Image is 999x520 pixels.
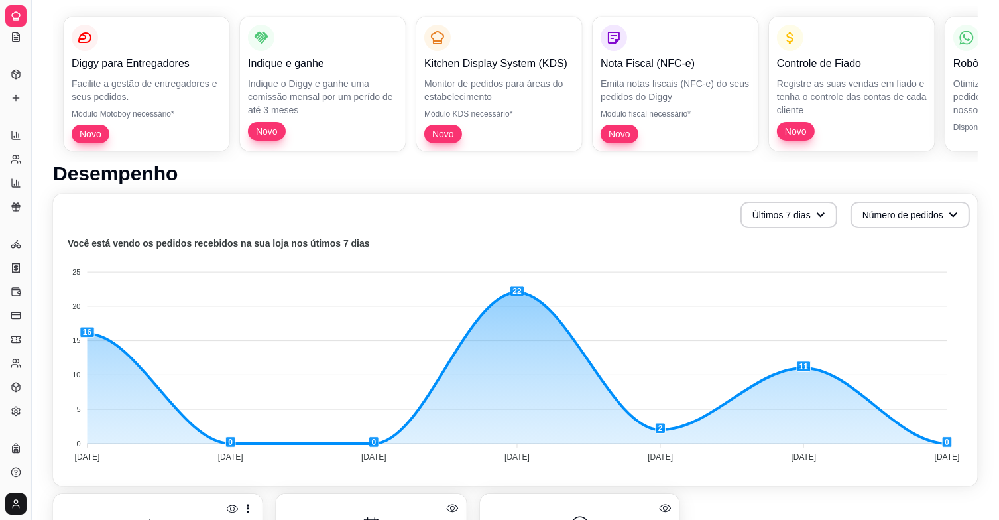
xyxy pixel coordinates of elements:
p: Módulo Motoboy necessário* [72,109,221,119]
tspan: 15 [72,336,80,344]
p: Módulo KDS necessário* [424,109,574,119]
span: Novo [74,127,107,141]
p: Indique o Diggy e ganhe uma comissão mensal por um perído de até 3 meses [248,77,398,117]
p: Controle de Fiado [777,56,927,72]
button: Kitchen Display System (KDS)Monitor de pedidos para áreas do estabelecimentoMódulo KDS necessário... [416,17,582,151]
p: Kitchen Display System (KDS) [424,56,574,72]
p: Indique e ganhe [248,56,398,72]
button: Diggy para EntregadoresFacilite a gestão de entregadores e seus pedidos.Módulo Motoboy necessário... [64,17,229,151]
p: Facilite a gestão de entregadores e seus pedidos. [72,77,221,103]
span: Novo [603,127,636,141]
span: Novo [427,127,459,141]
tspan: [DATE] [361,452,386,462]
tspan: [DATE] [648,452,673,462]
tspan: [DATE] [504,452,530,462]
tspan: [DATE] [935,452,960,462]
p: Monitor de pedidos para áreas do estabelecimento [424,77,574,103]
span: Novo [780,125,812,138]
tspan: 25 [72,268,80,276]
tspan: [DATE] [218,452,243,462]
button: Controle de FiadoRegistre as suas vendas em fiado e tenha o controle das contas de cada clienteNovo [769,17,935,151]
p: Nota Fiscal (NFC-e) [601,56,750,72]
button: Nota Fiscal (NFC-e)Emita notas fiscais (NFC-e) do seus pedidos do DiggyMódulo fiscal necessário*Novo [593,17,758,151]
tspan: [DATE] [792,452,817,462]
p: Registre as suas vendas em fiado e tenha o controle das contas de cada cliente [777,77,927,117]
h1: Desempenho [53,162,978,186]
button: Número de pedidos [851,202,970,228]
tspan: 0 [76,440,80,448]
button: Últimos 7 dias [740,202,837,228]
tspan: 20 [72,302,80,310]
p: Diggy para Entregadores [72,56,221,72]
button: Indique e ganheIndique o Diggy e ganhe uma comissão mensal por um perído de até 3 mesesNovo [240,17,406,151]
text: Você está vendo os pedidos recebidos na sua loja nos útimos 7 dias [68,239,370,249]
p: Emita notas fiscais (NFC-e) do seus pedidos do Diggy [601,77,750,103]
tspan: 10 [72,371,80,379]
span: Novo [251,125,283,138]
p: Módulo fiscal necessário* [601,109,750,119]
tspan: [DATE] [75,452,100,462]
tspan: 5 [76,405,80,413]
